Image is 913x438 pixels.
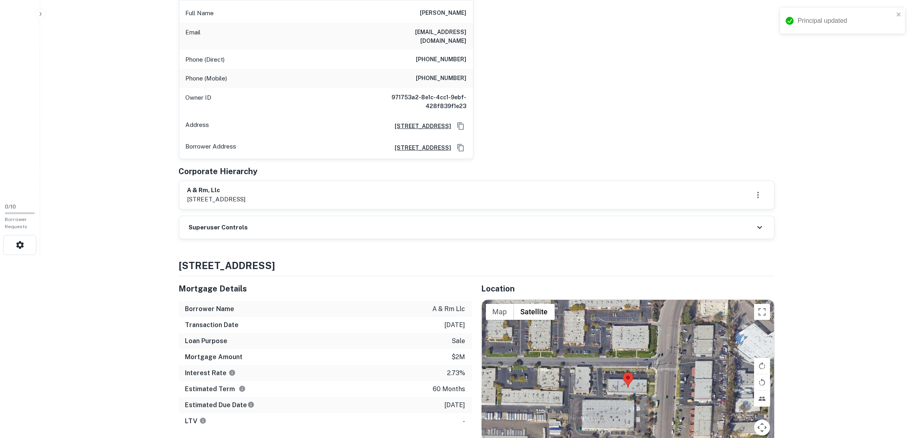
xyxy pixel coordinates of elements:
h6: Interest Rate [185,368,236,378]
p: 2.73% [447,368,466,378]
h6: [EMAIL_ADDRESS][DOMAIN_NAME] [371,28,467,45]
p: Email [186,28,201,45]
h6: Estimated Term [185,384,246,394]
svg: Estimate is based on a standard schedule for this type of loan. [247,401,255,408]
h5: Corporate Hierarchy [179,165,258,177]
h4: [STREET_ADDRESS] [179,258,775,273]
button: Copy Address [455,120,467,132]
button: Rotate map clockwise [754,358,770,374]
h6: Borrower Name [185,304,235,314]
span: 0 / 10 [5,204,16,210]
h6: Superuser Controls [189,223,248,232]
button: Show street map [486,304,514,320]
p: [DATE] [445,400,466,410]
button: Tilt map [754,391,770,407]
p: $2m [452,352,466,362]
h6: [PHONE_NUMBER] [416,55,467,64]
h6: Mortgage Amount [185,352,243,362]
p: [STREET_ADDRESS] [187,195,246,204]
button: Map camera controls [754,420,770,436]
p: Owner ID [186,93,212,111]
p: Borrower Address [186,142,237,154]
p: Phone (Direct) [186,55,225,64]
h6: [PHONE_NUMBER] [416,74,467,83]
h6: [PERSON_NAME] [420,8,467,18]
h6: 971753a2-8e1c-4cc1-9ebf-428f839f1e23 [371,93,467,111]
h6: Estimated Due Date [185,400,255,410]
p: Full Name [186,8,214,18]
h6: Loan Purpose [185,336,228,346]
button: Copy Address [455,142,467,154]
button: Show satellite imagery [514,304,555,320]
svg: Term is based on a standard schedule for this type of loan. [239,385,246,392]
p: Phone (Mobile) [186,74,227,83]
span: Borrower Requests [5,217,27,229]
a: [STREET_ADDRESS] [389,143,451,152]
p: Address [186,120,209,132]
svg: The interest rates displayed on the website are for informational purposes only and may be report... [229,369,236,376]
button: Rotate map counterclockwise [754,374,770,390]
button: close [896,11,902,19]
a: [STREET_ADDRESS] [389,122,451,131]
p: sale [452,336,466,346]
h6: LTV [185,416,207,426]
button: Toggle fullscreen view [754,304,770,320]
p: - [463,416,466,426]
p: 60 months [433,384,466,394]
h6: a & rm, llc [187,186,246,195]
p: [DATE] [445,320,466,330]
p: a & rm llc [433,304,466,314]
h5: Mortgage Details [179,283,472,295]
h6: Transaction Date [185,320,239,330]
iframe: Chat Widget [873,374,913,412]
h5: Location [482,283,775,295]
div: Principal updated [798,16,894,26]
svg: LTVs displayed on the website are for informational purposes only and may be reported incorrectly... [199,417,207,424]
